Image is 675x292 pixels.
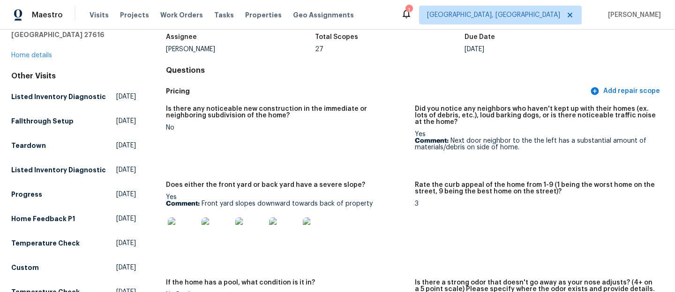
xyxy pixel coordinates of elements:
[11,214,75,223] h5: Home Feedback P1
[465,34,495,40] h5: Due Date
[11,235,136,252] a: Temperature Check[DATE]
[116,238,136,248] span: [DATE]
[315,34,358,40] h5: Total Scopes
[32,10,63,20] span: Maestro
[166,34,197,40] h5: Assignee
[11,141,46,150] h5: Teardown
[116,116,136,126] span: [DATE]
[405,6,412,15] div: 1
[415,131,656,151] div: Yes
[588,83,664,100] button: Add repair scope
[11,92,106,101] h5: Listed Inventory Diagnostic
[11,52,52,59] a: Home details
[116,141,136,150] span: [DATE]
[166,182,365,188] h5: Does either the front yard or back yard have a severe slope?
[293,10,354,20] span: Geo Assignments
[315,46,465,53] div: 27
[166,86,588,96] h5: Pricing
[11,161,136,178] a: Listed Inventory Diagnostic[DATE]
[415,138,449,144] b: Comment:
[11,116,74,126] h5: Fallthrough Setup
[11,210,136,227] a: Home Feedback P1[DATE]
[166,200,407,207] p: Front yard slopes downward towards back of property
[116,190,136,199] span: [DATE]
[116,214,136,223] span: [DATE]
[415,182,656,195] h5: Rate the curb appeal of the home from 1-9 (1 being the worst home on the street, 9 being the best...
[11,186,136,203] a: Progress[DATE]
[11,88,136,105] a: Listed Inventory Diagnostic[DATE]
[166,66,664,75] h4: Questions
[465,46,614,53] div: [DATE]
[427,10,560,20] span: [GEOGRAPHIC_DATA], [GEOGRAPHIC_DATA]
[166,106,407,119] h5: Is there any noticeable new construction in the immediate or neighboring subdivision of the home?
[11,137,136,154] a: Teardown[DATE]
[415,106,656,125] h5: Did you notice any neighbors who haven't kept up with their homes (ex. lots of debris, etc.), lou...
[245,10,282,20] span: Properties
[116,165,136,175] span: [DATE]
[11,113,136,130] a: Fallthrough Setup[DATE]
[11,165,106,175] h5: Listed Inventory Diagnostic
[11,71,136,81] div: Other Visits
[116,92,136,101] span: [DATE]
[166,124,407,131] div: No
[160,10,203,20] span: Work Orders
[11,238,80,248] h5: Temperature Check
[415,200,656,207] div: 3
[116,263,136,272] span: [DATE]
[604,10,661,20] span: [PERSON_NAME]
[166,200,200,207] b: Comment:
[592,85,660,97] span: Add repair scope
[11,190,42,199] h5: Progress
[11,259,136,276] a: Custom[DATE]
[90,10,109,20] span: Visits
[11,21,136,39] h5: [GEOGRAPHIC_DATA], [GEOGRAPHIC_DATA] 27616
[11,263,39,272] h5: Custom
[166,279,315,286] h5: If the home has a pool, what condition is it in?
[415,138,656,151] p: Next door neighbor to the the left has a substantial amount of materials/debris on side of home.
[214,12,234,18] span: Tasks
[166,46,315,53] div: [PERSON_NAME]
[166,194,407,253] div: Yes
[120,10,149,20] span: Projects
